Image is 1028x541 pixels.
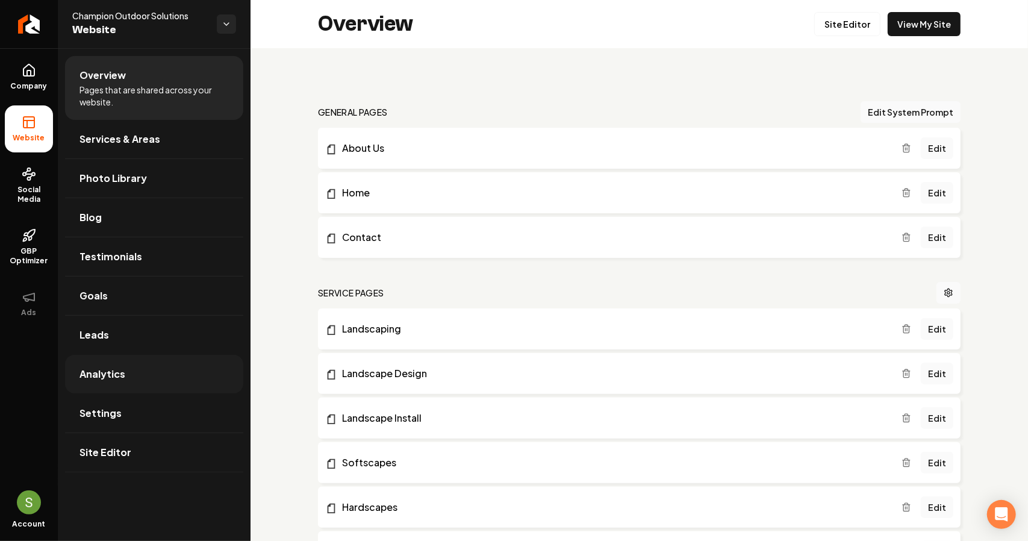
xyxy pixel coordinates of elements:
[65,198,243,237] a: Blog
[79,171,147,186] span: Photo Library
[65,394,243,433] a: Settings
[861,101,961,123] button: Edit System Prompt
[79,210,102,225] span: Blog
[5,185,53,204] span: Social Media
[65,433,243,472] a: Site Editor
[5,54,53,101] a: Company
[79,249,142,264] span: Testimonials
[8,133,50,143] span: Website
[79,445,131,460] span: Site Editor
[921,363,953,384] a: Edit
[325,141,902,155] a: About Us
[13,519,46,529] span: Account
[18,14,40,34] img: Rebolt Logo
[65,355,243,393] a: Analytics
[79,84,229,108] span: Pages that are shared across your website.
[5,157,53,214] a: Social Media
[72,10,207,22] span: Champion Outdoor Solutions
[79,68,126,83] span: Overview
[987,500,1016,529] div: Open Intercom Messenger
[325,322,902,336] a: Landscaping
[65,120,243,158] a: Services & Areas
[318,287,384,299] h2: Service Pages
[921,182,953,204] a: Edit
[325,186,902,200] a: Home
[325,366,902,381] a: Landscape Design
[79,289,108,303] span: Goals
[921,227,953,248] a: Edit
[318,106,388,118] h2: general pages
[921,407,953,429] a: Edit
[65,277,243,315] a: Goals
[921,452,953,474] a: Edit
[79,367,125,381] span: Analytics
[5,280,53,327] button: Ads
[5,246,53,266] span: GBP Optimizer
[921,318,953,340] a: Edit
[79,328,109,342] span: Leads
[79,132,160,146] span: Services & Areas
[888,12,961,36] a: View My Site
[5,219,53,275] a: GBP Optimizer
[72,22,207,39] span: Website
[921,137,953,159] a: Edit
[814,12,880,36] a: Site Editor
[17,490,41,514] button: Open user button
[65,237,243,276] a: Testimonials
[65,316,243,354] a: Leads
[325,411,902,425] a: Landscape Install
[325,455,902,470] a: Softscapes
[6,81,52,91] span: Company
[325,500,902,514] a: Hardscapes
[79,406,122,421] span: Settings
[17,490,41,514] img: Sales Champion
[65,159,243,198] a: Photo Library
[325,230,902,245] a: Contact
[318,12,413,36] h2: Overview
[921,496,953,518] a: Edit
[17,308,42,317] span: Ads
